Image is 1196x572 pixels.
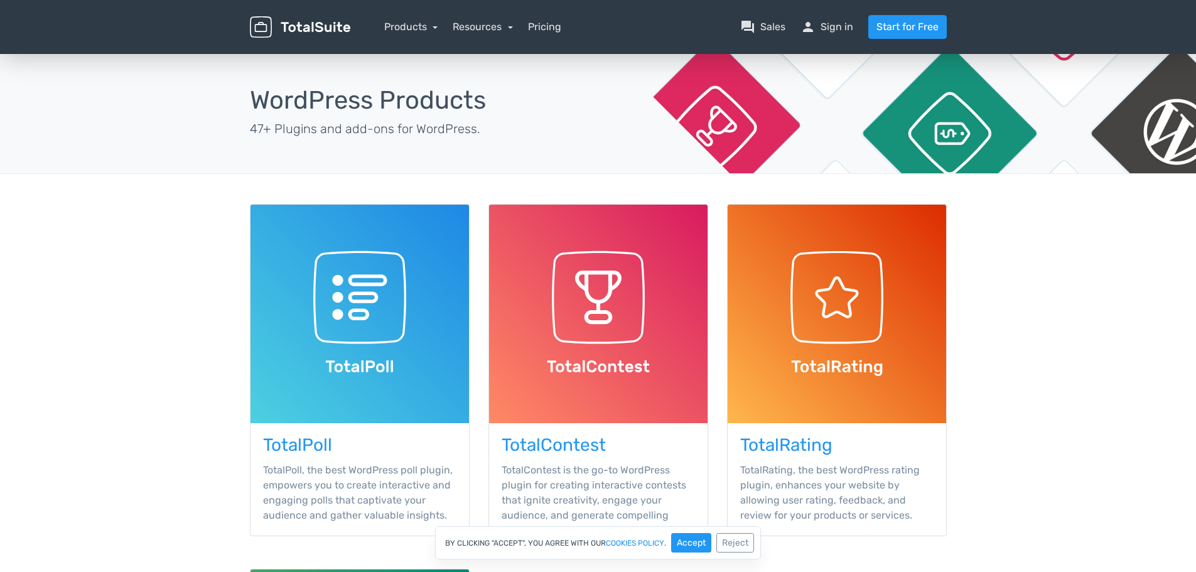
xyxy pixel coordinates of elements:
img: TotalPoll WordPress Plugin [251,205,469,423]
p: TotalContest is the go-to WordPress plugin for creating interactive contests that ignite creativi... [502,463,695,538]
a: TotalContest TotalContest is the go-to WordPress plugin for creating interactive contests that ig... [488,204,708,551]
a: TotalPoll TotalPoll, the best WordPress poll plugin, empowers you to create interactive and engag... [250,204,470,536]
a: personSign in [800,19,853,35]
button: Accept [671,533,711,553]
a: Start for Free [868,15,947,39]
span: TotalRating, the best WordPress rating plugin, enhances your website by allowing user rating, fee... [740,464,920,521]
a: TotalRating TotalRating, the best WordPress rating plugin, enhances your website by allowing user... [727,204,947,536]
p: TotalPoll, the best WordPress poll plugin, empowers you to create interactive and engaging polls ... [263,463,456,523]
img: TotalRating WordPress Plugin [728,205,946,423]
h3: TotalRating WordPress Plugin [740,436,934,455]
button: Reject [716,533,754,553]
img: TotalContest WordPress Plugin [489,205,708,423]
img: TotalSuite for WordPress [250,16,350,38]
h3: TotalPoll WordPress Plugin [263,436,456,455]
a: cookies policy [606,539,664,547]
h3: TotalContest WordPress Plugin [502,436,695,455]
p: 47+ Plugins and add-ons for WordPress. [250,119,589,138]
a: Products [384,21,438,33]
a: Resources [453,21,513,33]
a: question_answerSales [740,19,785,35]
a: Pricing [528,19,561,35]
span: question_answer [740,19,755,35]
div: By clicking "Accept", you agree with our . [435,526,761,559]
span: person [800,19,816,35]
h1: WordPress Products [250,87,589,114]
